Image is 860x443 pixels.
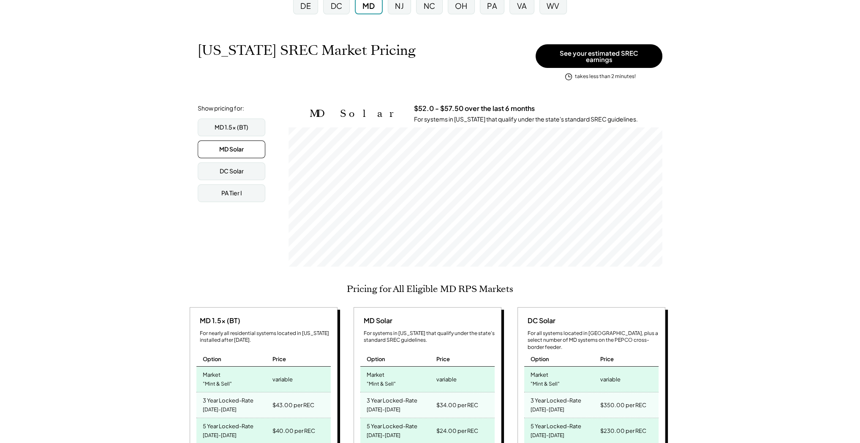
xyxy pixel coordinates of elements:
[524,316,555,325] div: DC Solar
[436,373,457,385] div: variable
[272,355,286,363] div: Price
[367,378,396,390] div: "Mint & Sell"
[360,316,392,325] div: MD Solar
[203,369,220,378] div: Market
[203,420,253,430] div: 5 Year Locked-Rate
[531,420,581,430] div: 5 Year Locked-Rate
[367,355,385,363] div: Option
[221,189,242,197] div: PA Tier I
[531,369,548,378] div: Market
[423,0,435,11] div: NC
[367,420,417,430] div: 5 Year Locked-Rate
[395,0,404,11] div: NJ
[219,145,244,154] div: MD Solar
[600,399,646,411] div: $350.00 per REC
[547,0,560,11] div: WV
[215,123,248,132] div: MD 1.5x (BT)
[347,284,513,294] h2: Pricing for All Eligible MD RPS Markets
[330,0,342,11] div: DC
[220,167,244,176] div: DC Solar
[487,0,497,11] div: PA
[531,355,549,363] div: Option
[310,108,401,120] h2: MD Solar
[436,425,478,437] div: $24.00 per REC
[367,369,384,378] div: Market
[528,330,659,351] div: For all systems located in [GEOGRAPHIC_DATA], plus a select number of MD systems on the PEPCO cro...
[272,425,315,437] div: $40.00 per REC
[455,0,468,11] div: OH
[600,355,614,363] div: Price
[531,404,564,416] div: [DATE]-[DATE]
[367,430,400,441] div: [DATE]-[DATE]
[414,115,638,124] div: For systems in [US_STATE] that qualify under the state's standard SREC guidelines.
[362,0,375,11] div: MD
[198,104,244,113] div: Show pricing for:
[272,373,293,385] div: variable
[300,0,311,11] div: DE
[531,430,564,441] div: [DATE]-[DATE]
[203,430,237,441] div: [DATE]-[DATE]
[364,330,495,344] div: For systems in [US_STATE] that qualify under the state's standard SREC guidelines.
[436,355,450,363] div: Price
[198,42,416,59] h1: [US_STATE] SREC Market Pricing
[200,330,331,344] div: For nearly all residential systems located in [US_STATE] installed after [DATE].
[203,404,237,416] div: [DATE]-[DATE]
[531,378,560,390] div: "Mint & Sell"
[203,355,221,363] div: Option
[196,316,240,325] div: MD 1.5x (BT)
[531,394,581,404] div: 3 Year Locked-Rate
[203,394,253,404] div: 3 Year Locked-Rate
[536,44,662,68] button: See your estimated SREC earnings
[367,394,417,404] div: 3 Year Locked-Rate
[272,399,314,411] div: $43.00 per REC
[367,404,400,416] div: [DATE]-[DATE]
[517,0,527,11] div: VA
[414,104,535,113] h3: $52.0 - $57.50 over the last 6 months
[600,425,646,437] div: $230.00 per REC
[436,399,478,411] div: $34.00 per REC
[600,373,621,385] div: variable
[203,378,232,390] div: "Mint & Sell"
[575,73,636,80] div: takes less than 2 minutes!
